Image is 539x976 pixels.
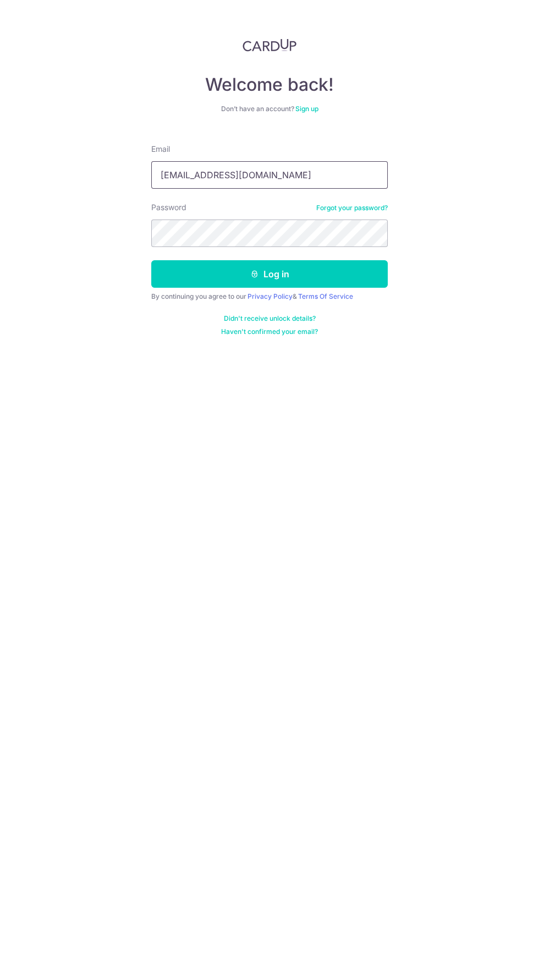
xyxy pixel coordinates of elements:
[295,105,318,113] a: Sign up
[248,292,293,300] a: Privacy Policy
[151,74,388,96] h4: Welcome back!
[151,144,170,155] label: Email
[151,202,186,213] label: Password
[151,161,388,189] input: Enter your Email
[151,105,388,113] div: Don’t have an account?
[151,292,388,301] div: By continuing you agree to our &
[243,39,296,52] img: CardUp Logo
[221,327,318,336] a: Haven't confirmed your email?
[298,292,353,300] a: Terms Of Service
[151,260,388,288] button: Log in
[224,314,316,323] a: Didn't receive unlock details?
[316,204,388,212] a: Forgot your password?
